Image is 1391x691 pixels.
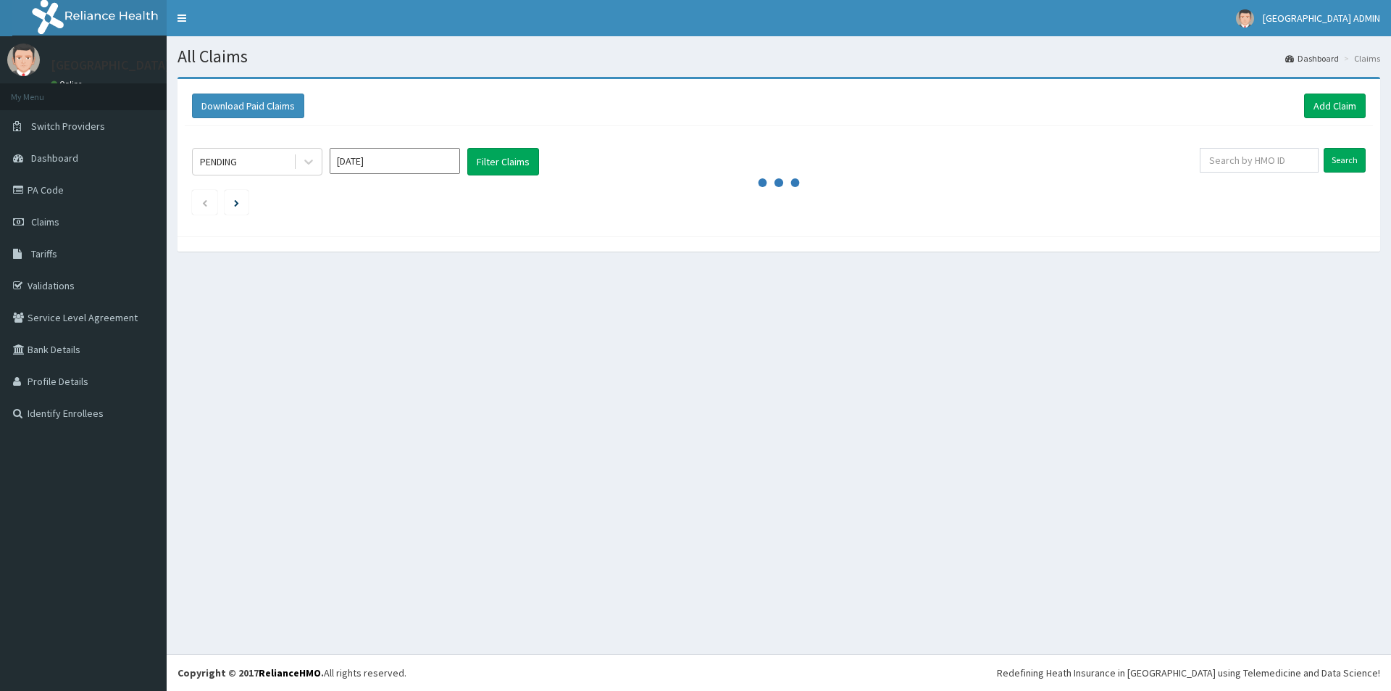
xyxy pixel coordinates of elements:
span: Claims [31,215,59,228]
img: User Image [1236,9,1254,28]
span: Dashboard [31,152,78,165]
div: Redefining Heath Insurance in [GEOGRAPHIC_DATA] using Telemedicine and Data Science! [997,666,1380,680]
svg: audio-loading [757,161,801,204]
input: Search by HMO ID [1200,148,1319,173]
a: RelianceHMO [259,666,321,679]
img: User Image [7,44,40,76]
button: Download Paid Claims [192,94,304,118]
input: Search [1324,148,1366,173]
input: Select Month and Year [330,148,460,174]
a: Add Claim [1304,94,1366,118]
a: Dashboard [1285,52,1339,65]
strong: Copyright © 2017 . [177,666,324,679]
a: Online [51,79,85,89]
button: Filter Claims [467,148,539,175]
div: PENDING [200,154,237,169]
span: Tariffs [31,247,57,260]
li: Claims [1340,52,1380,65]
h1: All Claims [177,47,1380,66]
a: Previous page [201,196,208,209]
footer: All rights reserved. [167,654,1391,691]
p: [GEOGRAPHIC_DATA] ADMIN [51,59,209,72]
span: Switch Providers [31,120,105,133]
a: Next page [234,196,239,209]
span: [GEOGRAPHIC_DATA] ADMIN [1263,12,1380,25]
